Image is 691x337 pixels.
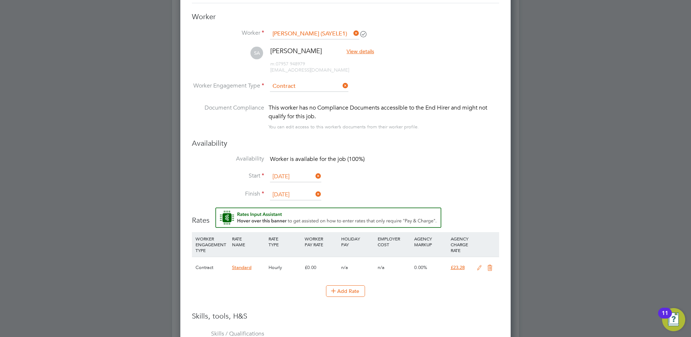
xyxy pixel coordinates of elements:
[326,285,365,297] button: Add Rate
[449,232,473,257] div: AGENCY CHARGE RATE
[270,47,322,55] span: [PERSON_NAME]
[192,155,264,163] label: Availability
[192,208,499,225] h3: Rates
[378,264,385,270] span: n/a
[194,257,230,278] div: Contract
[303,257,339,278] div: £0.00
[270,81,348,92] input: Select one
[270,61,305,67] span: 07957 948979
[270,189,321,200] input: Select one
[267,257,303,278] div: Hourly
[215,208,441,228] button: Rate Assistant
[662,308,685,331] button: Open Resource Center, 11 new notifications
[250,47,263,59] span: SA
[194,232,230,257] div: WORKER ENGAGEMENT TYPE
[662,313,668,323] div: 11
[376,232,412,251] div: EMPLOYER COST
[341,264,348,270] span: n/a
[270,67,349,73] span: [EMAIL_ADDRESS][DOMAIN_NAME]
[192,12,499,21] h3: Worker
[270,155,365,163] span: Worker is available for the job (100%)
[347,48,374,55] span: View details
[303,232,339,251] div: WORKER PAY RATE
[269,103,499,121] div: This worker has no Compliance Documents accessible to the End Hirer and might not qualify for thi...
[192,103,264,130] label: Document Compliance
[192,138,499,148] h3: Availability
[192,82,264,90] label: Worker Engagement Type
[270,171,321,182] input: Select one
[270,61,276,67] span: m:
[192,172,264,180] label: Start
[414,264,427,270] span: 0.00%
[230,232,267,251] div: RATE NAME
[192,311,499,321] h3: Skills, tools, H&S
[267,232,303,251] div: RATE TYPE
[270,29,359,39] input: Search for...
[412,232,449,251] div: AGENCY MARKUP
[269,123,419,131] div: You can edit access to this worker’s documents from their worker profile.
[192,29,264,37] label: Worker
[192,190,264,198] label: Finish
[232,264,252,270] span: Standard
[339,232,376,251] div: HOLIDAY PAY
[451,264,465,270] span: £23.28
